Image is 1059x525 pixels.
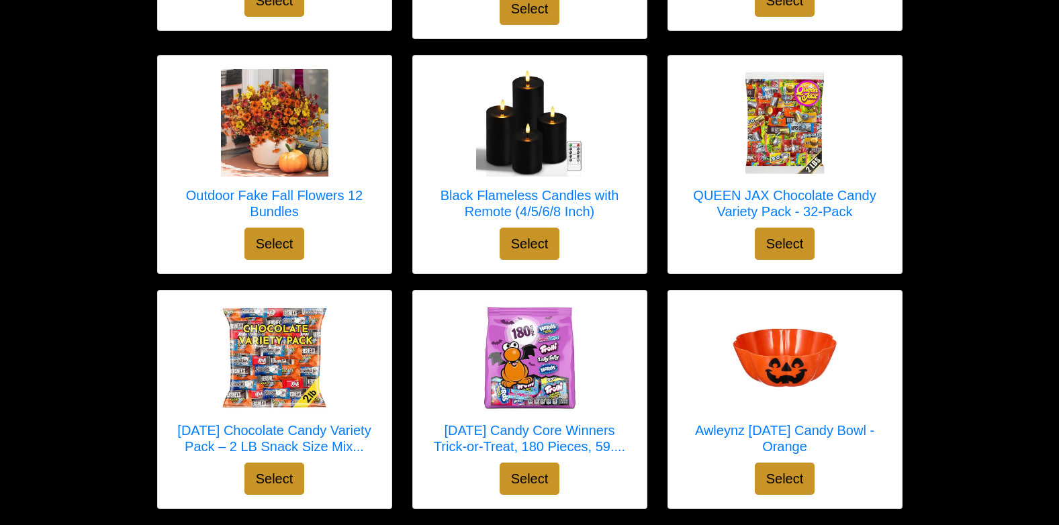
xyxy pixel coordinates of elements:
[426,69,633,228] a: Black Flameless Candles with Remote (4/5/6/8 Inch) Black Flameless Candles with Remote (4/5/6/8 I...
[500,228,560,260] button: Select
[426,422,633,455] h5: [DATE] Candy Core Winners Trick-or-Treat, 180 Pieces, 59....
[731,69,839,177] img: QUEEN JAX Chocolate Candy Variety Pack - 32-Pack
[426,187,633,220] h5: Black Flameless Candles with Remote (4/5/6/8 Inch)
[682,69,888,228] a: QUEEN JAX Chocolate Candy Variety Pack - 32-Pack QUEEN JAX Chocolate Candy Variety Pack - 32-Pack
[171,69,378,228] a: Outdoor Fake Fall Flowers 12 Bundles Outdoor Fake Fall Flowers 12 Bundles
[755,463,815,495] button: Select
[221,69,328,177] img: Outdoor Fake Fall Flowers 12 Bundles
[500,463,560,495] button: Select
[731,304,839,412] img: Awleynz Halloween Candy Bowl - Orange
[682,422,888,455] h5: Awleynz [DATE] Candy Bowl - Orange
[682,304,888,463] a: Awleynz Halloween Candy Bowl - Orange Awleynz [DATE] Candy Bowl - Orange
[426,304,633,463] a: Halloween Candy Core Winners Trick-or-Treat, 180 Pieces, 59.76 Ounces [DATE] Candy Core Winners T...
[476,304,584,412] img: Halloween Candy Core Winners Trick-or-Treat, 180 Pieces, 59.76 Ounces
[682,187,888,220] h5: QUEEN JAX Chocolate Candy Variety Pack - 32-Pack
[476,69,584,177] img: Black Flameless Candles with Remote (4/5/6/8 Inch)
[244,463,305,495] button: Select
[244,228,305,260] button: Select
[755,228,815,260] button: Select
[171,304,378,463] a: Halloween Chocolate Candy Variety Pack – 2 LB Snack Size Mix – Trick or Treat Mini Bars, Peanut B...
[171,422,378,455] h5: [DATE] Chocolate Candy Variety Pack – 2 LB Snack Size Mix...
[171,187,378,220] h5: Outdoor Fake Fall Flowers 12 Bundles
[221,304,328,412] img: Halloween Chocolate Candy Variety Pack – 2 LB Snack Size Mix – Trick or Treat Mini Bars, Peanut B...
